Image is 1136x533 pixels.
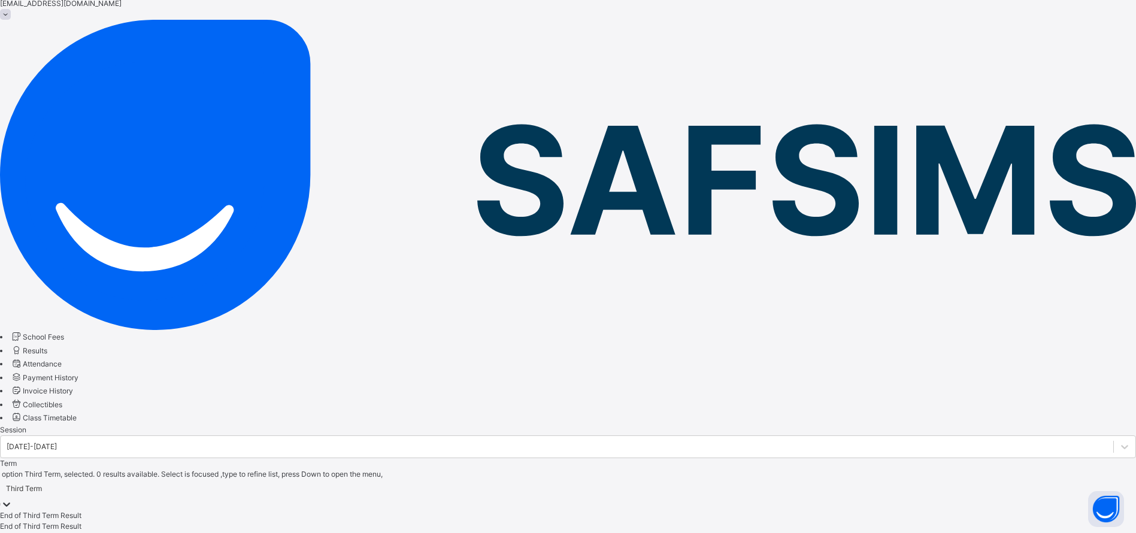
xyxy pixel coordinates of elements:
[6,483,42,494] div: Third Term
[23,386,73,395] span: Invoice History
[10,346,47,355] a: Results
[10,400,62,409] a: Collectibles
[7,441,57,452] div: [DATE]-[DATE]
[10,373,78,382] a: Payment History
[23,373,78,382] span: Payment History
[23,413,77,422] span: Class Timetable
[10,332,64,341] a: School Fees
[23,332,64,341] span: School Fees
[23,359,62,368] span: Attendance
[95,470,383,479] span: 0 results available. Select is focused ,type to refine list, press Down to open the menu,
[23,346,47,355] span: Results
[23,400,62,409] span: Collectibles
[10,413,77,422] a: Class Timetable
[1088,491,1124,527] button: Open asap
[10,359,62,368] a: Attendance
[10,386,73,395] a: Invoice History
